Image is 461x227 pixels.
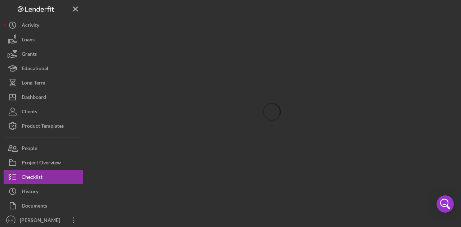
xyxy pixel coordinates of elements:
[4,90,83,104] button: Dashboard
[437,195,454,213] div: Open Intercom Messenger
[4,184,83,199] button: History
[22,76,45,92] div: Long-Term
[22,119,64,135] div: Product Templates
[22,155,61,172] div: Project Overview
[22,90,46,106] div: Dashboard
[22,61,48,77] div: Educational
[22,184,39,200] div: History
[4,155,83,170] button: Project Overview
[22,32,35,49] div: Loans
[4,76,83,90] button: Long-Term
[4,119,83,133] button: Product Templates
[22,141,37,157] div: People
[4,199,83,213] button: Documents
[22,47,37,63] div: Grants
[4,18,83,32] button: Activity
[4,61,83,76] button: Educational
[4,141,83,155] button: People
[4,32,83,47] button: Loans
[4,170,83,184] button: Checklist
[22,104,37,121] div: Clients
[4,104,83,119] button: Clients
[22,170,42,186] div: Checklist
[8,218,13,222] text: KM
[22,199,47,215] div: Documents
[22,18,39,34] div: Activity
[4,47,83,61] button: Grants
